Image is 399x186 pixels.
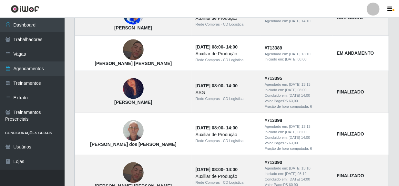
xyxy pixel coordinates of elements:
[196,125,223,130] time: [DATE] 08:00
[265,98,329,104] div: Valor Pago: R$ 63,00
[196,89,257,96] div: ASG
[95,61,172,66] strong: [PERSON_NAME] [PERSON_NAME]
[196,22,257,27] div: Rede Compras - CD Logistica
[265,177,329,182] div: Concluido em:
[265,57,329,62] div: Iniciado em:
[265,160,282,165] strong: # 713390
[265,124,329,129] div: Agendado em:
[196,57,257,63] div: Rede Compras - CD Logistica
[196,125,238,130] strong: -
[196,167,223,172] time: [DATE] 08:00
[226,83,238,88] time: 14:00
[196,138,257,144] div: Rede Compras - CD Logistica
[289,93,310,97] time: [DATE] 14:00
[285,172,306,176] time: [DATE] 08:12
[196,167,238,172] strong: -
[337,131,364,137] strong: FINALIZADO
[123,117,144,145] img: Robério macêdo dos Santos
[265,76,282,81] strong: # 713395
[289,136,310,139] time: [DATE] 14:00
[289,167,311,170] time: [DATE] 13:10
[265,135,329,140] div: Concluido em:
[289,52,311,56] time: [DATE] 13:10
[337,173,364,179] strong: FINALIZADO
[90,142,177,147] strong: [PERSON_NAME] dos [PERSON_NAME]
[196,96,257,102] div: Rede Compras - CD Logistica
[289,178,310,181] time: [DATE] 14:00
[196,173,257,180] div: Auxiliar de Produção
[285,57,306,61] time: [DATE] 08:00
[265,18,329,24] div: Agendado em:
[265,129,329,135] div: Iniciado em:
[265,82,329,87] div: Agendado em:
[196,15,257,22] div: Auxiliar de Produção
[265,45,282,50] strong: # 713389
[265,51,329,57] div: Agendado em:
[289,125,311,128] time: [DATE] 13:13
[196,131,257,138] div: Auxiliar de Produção
[226,125,238,130] time: 14:00
[265,146,329,151] div: Fração de hora computada: 6
[289,19,311,23] time: [DATE] 14:10
[11,5,39,13] img: CoreUI Logo
[196,180,257,186] div: Rede Compras - CD Logistica
[285,88,306,92] time: [DATE] 08:00
[265,171,329,177] div: Iniciado em:
[265,140,329,146] div: Valor Pago: R$ 63,00
[226,44,238,49] time: 14:00
[114,100,152,105] strong: [PERSON_NAME]
[226,167,238,172] time: 14:00
[114,25,152,30] strong: [PERSON_NAME]
[337,89,364,94] strong: FINALIZADO
[196,83,238,88] strong: -
[196,83,223,88] time: [DATE] 08:00
[265,87,329,93] div: Iniciado em:
[265,118,282,123] strong: # 713398
[196,44,238,49] strong: -
[196,44,223,49] time: [DATE] 08:00
[265,166,329,171] div: Agendado em:
[123,32,144,69] img: Ezequiel da Silva Duarte
[285,130,306,134] time: [DATE] 08:00
[123,70,144,108] img: Mikaelle dias da Silva
[265,93,329,98] div: Concluido em:
[265,104,329,109] div: Fração de hora computada: 6
[196,50,257,57] div: Auxiliar de Produção
[289,82,311,86] time: [DATE] 13:13
[337,50,374,56] strong: EM ANDAMENTO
